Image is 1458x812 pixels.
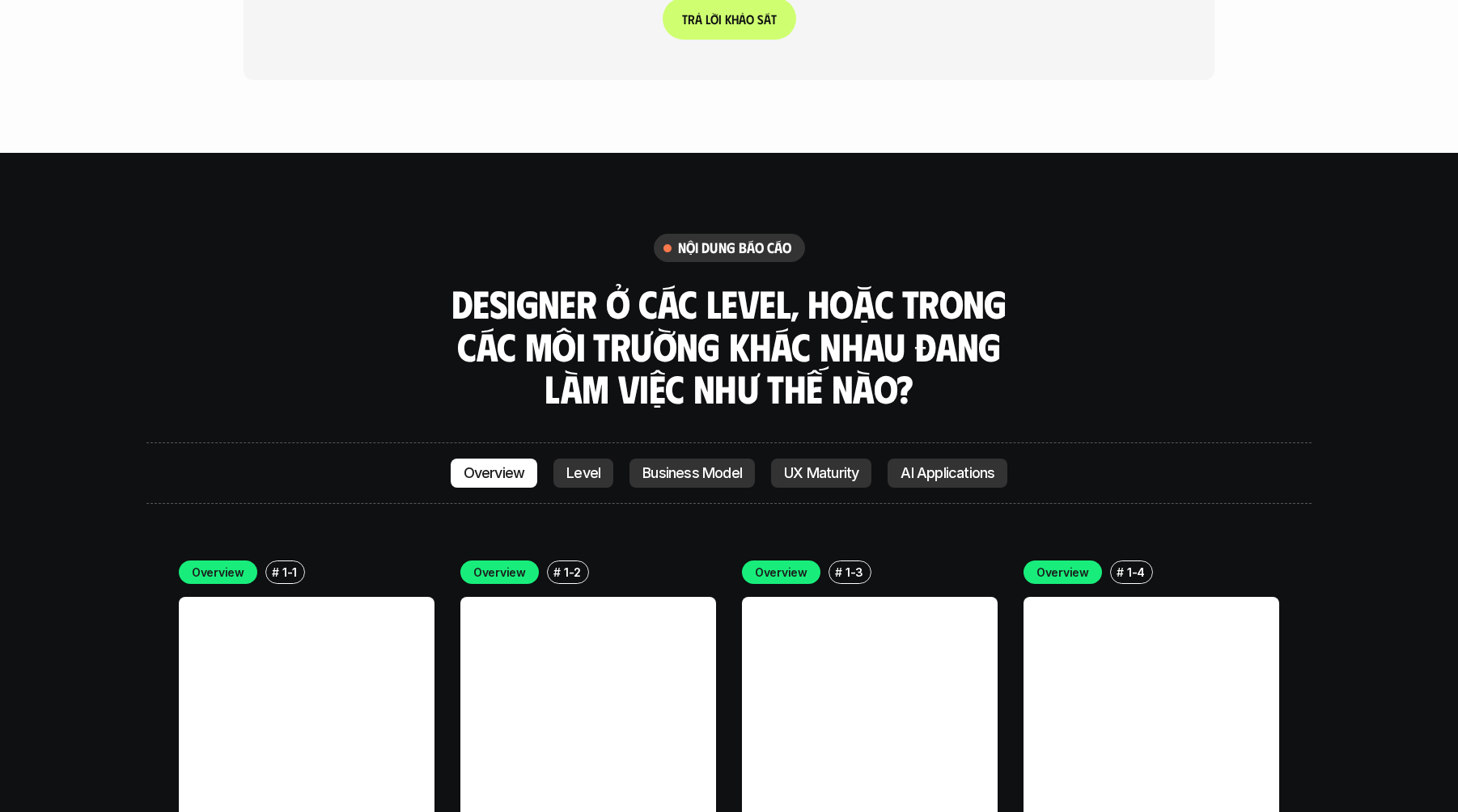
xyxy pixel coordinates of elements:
h6: # [1117,566,1124,578]
span: o [746,11,754,27]
p: Level [566,465,600,481]
span: t [771,11,777,27]
a: Level [553,459,613,488]
p: Overview [464,465,525,481]
p: Business Model [642,465,742,481]
a: Business Model [629,459,755,488]
p: AI Applications [901,465,994,481]
h6: # [553,566,561,578]
span: T [682,11,688,27]
p: 1-2 [564,564,581,581]
p: 1-4 [1127,564,1145,581]
h6: # [835,566,842,578]
span: r [688,11,695,27]
a: Overview [451,459,538,488]
span: á [764,11,771,27]
h3: Designer ở các level, hoặc trong các môi trường khác nhau đang làm việc như thế nào? [446,282,1012,410]
h6: nội dung báo cáo [678,239,792,257]
p: Overview [192,564,244,581]
p: 1-1 [282,564,297,581]
span: k [725,11,731,27]
p: 1-3 [846,564,863,581]
h6: # [272,566,279,578]
p: Overview [755,564,807,581]
p: Overview [473,564,526,581]
span: l [706,11,710,27]
span: i [718,11,722,27]
a: UX Maturity [771,459,871,488]
p: Overview [1036,564,1089,581]
span: ờ [710,11,718,27]
span: ả [739,11,746,27]
span: h [731,11,739,27]
span: ả [695,11,702,27]
p: UX Maturity [784,465,858,481]
span: s [757,11,764,27]
a: AI Applications [888,459,1007,488]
